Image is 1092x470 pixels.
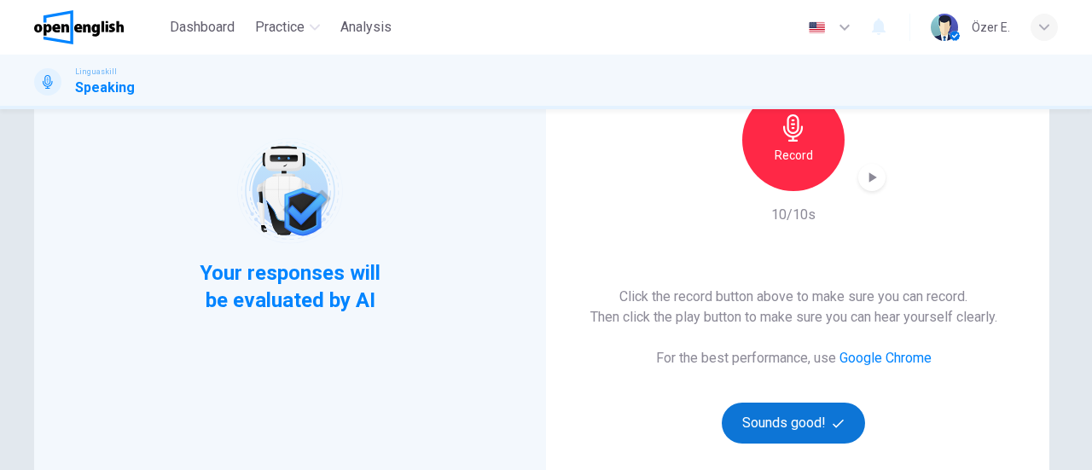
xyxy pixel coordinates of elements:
h1: Speaking [75,78,135,98]
button: Record [742,89,845,191]
h6: Record [775,145,813,165]
img: OpenEnglish logo [34,10,124,44]
a: Google Chrome [839,350,932,366]
span: Your responses will be evaluated by AI [187,259,394,314]
span: Dashboard [170,17,235,38]
span: Analysis [340,17,392,38]
img: robot icon [235,136,344,245]
span: Linguaskill [75,66,117,78]
h6: For the best performance, use [656,348,932,368]
img: Profile picture [931,14,958,41]
h6: 10/10s [771,205,816,225]
button: Sounds good! [722,403,865,444]
span: Practice [255,17,305,38]
button: Analysis [334,12,398,43]
a: OpenEnglish logo [34,10,163,44]
h6: Click the record button above to make sure you can record. Then click the play button to make sur... [590,287,997,328]
div: Özer E. [972,17,1010,38]
button: Dashboard [163,12,241,43]
img: en [806,21,828,34]
button: Practice [248,12,327,43]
